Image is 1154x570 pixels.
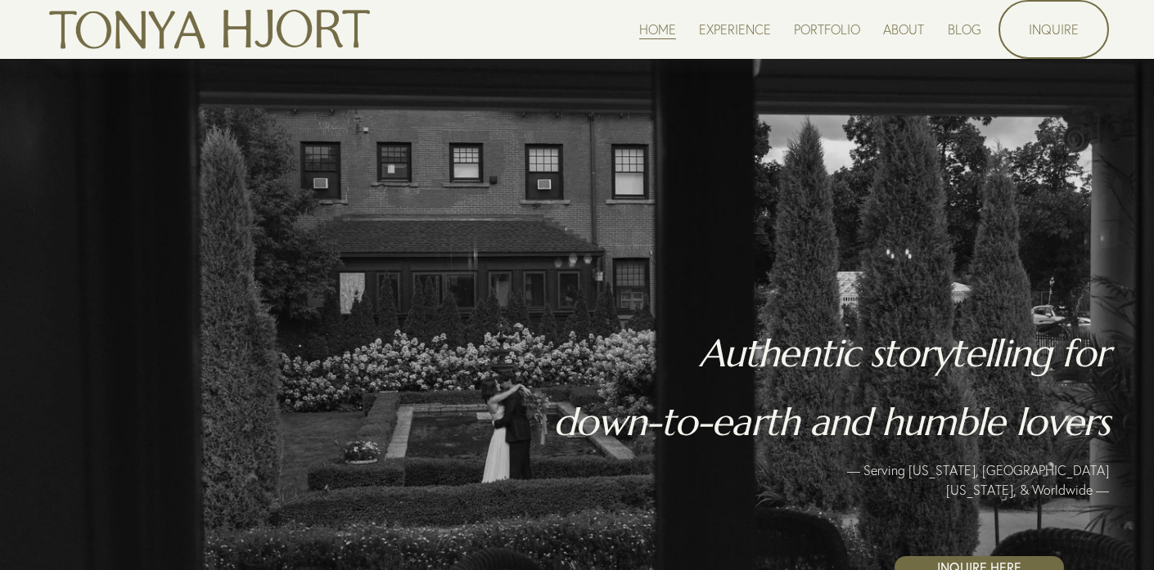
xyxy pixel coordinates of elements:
[805,460,1109,500] p: — Serving [US_STATE], [GEOGRAPHIC_DATA][US_STATE], & Worldwide —
[45,2,374,56] img: Tonya Hjort
[699,330,1109,377] em: Authentic storytelling for
[639,18,676,40] a: HOME
[794,18,860,40] a: PORTFOLIO
[553,398,1109,446] em: down-to-earth and humble lovers
[883,18,924,40] a: ABOUT
[699,18,771,40] a: EXPERIENCE
[948,18,981,40] a: BLOG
